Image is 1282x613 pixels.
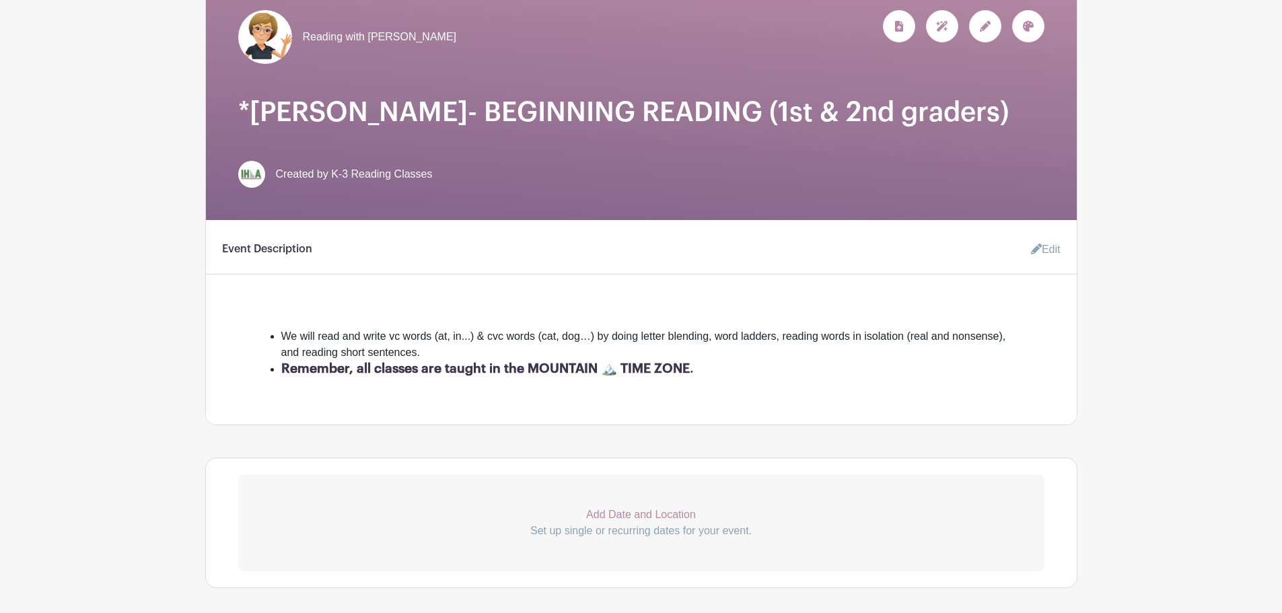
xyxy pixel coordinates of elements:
span: Created by K-3 Reading Classes [276,166,433,182]
h6: Event Description [222,243,312,256]
h1: *[PERSON_NAME]- BEGINNING READING (1st & 2nd graders) [238,96,1044,129]
strong: Remember, all classes are taught in the MOUNTAIN 🏔️ TIME ZONE [281,362,690,375]
a: Reading with [PERSON_NAME] [238,10,457,64]
a: Add Date and Location Set up single or recurring dates for your event. [238,474,1044,571]
p: Add Date and Location [238,507,1044,523]
h1: . [281,361,1012,376]
p: Set up single or recurring dates for your event. [238,523,1044,539]
li: We will read and write vc words (at, in...) & cvc words (cat, dog…) by doing letter blending, wor... [281,328,1012,361]
span: Reading with [PERSON_NAME] [303,29,457,45]
img: Screenshot%202025-10-13%20125657.png [238,10,292,64]
a: Edit [1020,236,1061,263]
img: IHLA%20white%20logo_NEW.png [238,161,265,188]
